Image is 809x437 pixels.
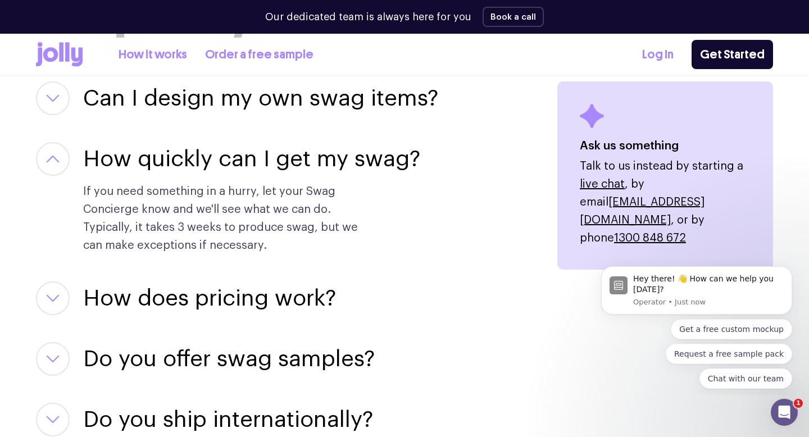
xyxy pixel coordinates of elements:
a: Log In [642,45,674,64]
button: Do you ship internationally? [83,403,373,436]
button: live chat [580,175,625,193]
iframe: Intercom notifications message [584,256,809,395]
button: Do you offer swag samples? [83,342,375,376]
button: How does pricing work? [83,281,336,315]
p: If you need something in a hurry, let your Swag Concierge know and we'll see what we can do. Typi... [83,183,371,254]
button: Book a call [483,7,544,27]
p: Talk to us instead by starting a , by email , or by phone [580,157,751,247]
p: Our dedicated team is always here for you [265,10,471,25]
a: How it works [119,45,187,64]
a: Order a free sample [205,45,313,64]
h4: Ask us something [580,137,751,155]
button: How quickly can I get my swag? [83,142,420,176]
span: 1 [794,399,803,408]
iframe: Intercom live chat [771,399,798,426]
a: 1300 848 672 [614,233,686,244]
button: Can I design my own swag items? [83,81,438,115]
a: Get Started [692,40,773,69]
a: [EMAIL_ADDRESS][DOMAIN_NAME] [580,197,705,226]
